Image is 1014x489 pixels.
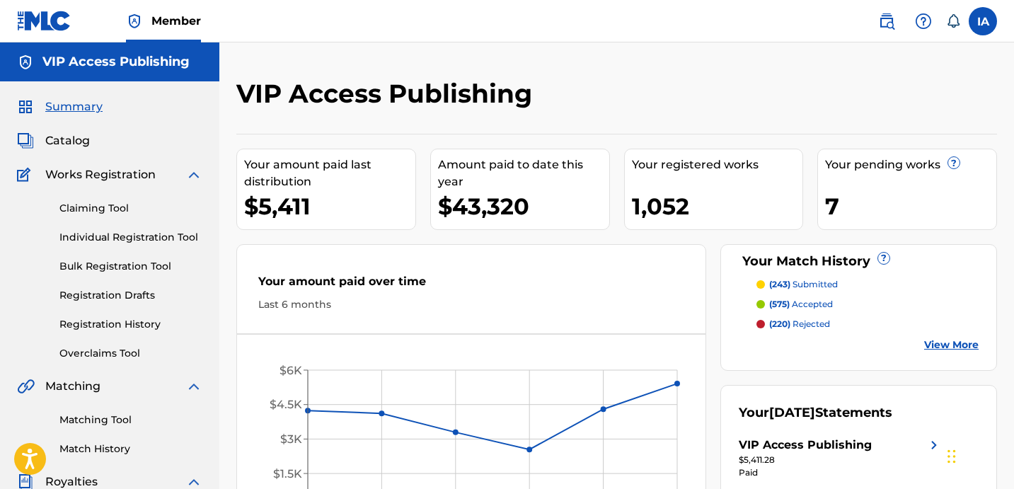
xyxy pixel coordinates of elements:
[59,442,202,456] a: Match History
[769,405,815,420] span: [DATE]
[946,14,960,28] div: Notifications
[756,298,979,311] a: (575) accepted
[17,98,34,115] img: Summary
[59,201,202,216] a: Claiming Tool
[909,7,938,35] div: Help
[126,13,143,30] img: Top Rightsholder
[45,132,90,149] span: Catalog
[17,166,35,183] img: Works Registration
[943,421,1014,489] iframe: Chat Widget
[280,364,302,377] tspan: $6K
[59,413,202,427] a: Matching Tool
[244,190,415,222] div: $5,411
[974,299,1014,413] iframe: Resource Center
[438,156,609,190] div: Amount paid to date this year
[273,467,302,481] tspan: $1.5K
[769,278,838,291] p: submitted
[258,297,684,312] div: Last 6 months
[872,7,901,35] a: Public Search
[42,54,190,70] h5: VIP Access Publishing
[17,98,103,115] a: SummarySummary
[769,299,790,309] span: (575)
[59,259,202,274] a: Bulk Registration Tool
[739,252,979,271] div: Your Match History
[151,13,201,29] span: Member
[280,432,302,446] tspan: $3K
[632,190,803,222] div: 1,052
[825,156,996,173] div: Your pending works
[924,338,979,352] a: View More
[915,13,932,30] img: help
[438,190,609,222] div: $43,320
[185,166,202,183] img: expand
[878,13,895,30] img: search
[185,378,202,395] img: expand
[236,78,539,110] h2: VIP Access Publishing
[739,454,943,466] div: $5,411.28
[769,279,790,289] span: (243)
[45,166,156,183] span: Works Registration
[739,437,943,479] a: VIP Access Publishingright chevron icon$5,411.28Paid
[59,317,202,332] a: Registration History
[59,288,202,303] a: Registration Drafts
[769,318,830,330] p: rejected
[756,278,979,291] a: (243) submitted
[948,157,960,168] span: ?
[17,132,34,149] img: Catalog
[17,132,90,149] a: CatalogCatalog
[756,318,979,330] a: (220) rejected
[59,230,202,245] a: Individual Registration Tool
[739,437,872,454] div: VIP Access Publishing
[270,398,302,411] tspan: $4.5K
[17,11,71,31] img: MLC Logo
[17,378,35,395] img: Matching
[739,466,943,479] div: Paid
[947,435,956,478] div: Drag
[17,54,34,71] img: Accounts
[45,98,103,115] span: Summary
[825,190,996,222] div: 7
[59,346,202,361] a: Overclaims Tool
[739,403,892,422] div: Your Statements
[258,273,684,297] div: Your amount paid over time
[769,318,790,329] span: (220)
[878,253,889,264] span: ?
[244,156,415,190] div: Your amount paid last distribution
[926,437,943,454] img: right chevron icon
[632,156,803,173] div: Your registered works
[45,378,100,395] span: Matching
[969,7,997,35] div: User Menu
[769,298,833,311] p: accepted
